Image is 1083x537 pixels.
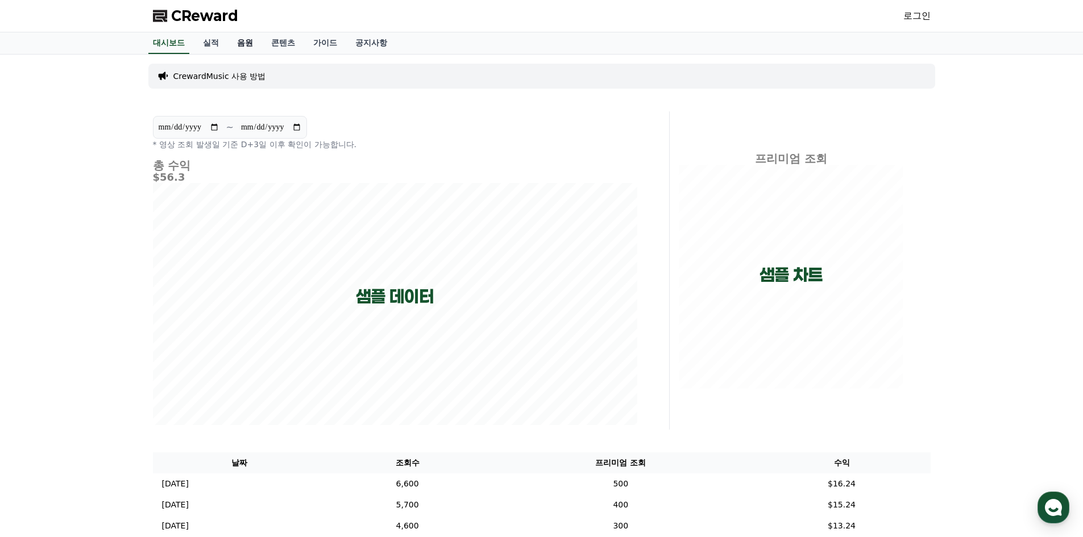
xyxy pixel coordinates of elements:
h4: 프리미엄 조회 [679,152,903,165]
a: 대화 [75,360,147,389]
a: 설정 [147,360,218,389]
td: 300 [488,515,753,536]
a: 공지사항 [346,32,396,54]
a: 콘텐츠 [262,32,304,54]
span: 설정 [176,377,189,386]
td: 5,700 [326,494,488,515]
td: 500 [488,473,753,494]
h4: 총 수익 [153,159,637,172]
p: 샘플 차트 [760,265,823,285]
a: 대시보드 [148,32,189,54]
p: 샘플 데이터 [356,286,434,307]
a: CrewardMusic 사용 방법 [173,70,266,82]
th: 날짜 [153,452,327,473]
a: CReward [153,7,238,25]
p: [DATE] [162,499,189,511]
p: ~ [226,120,234,134]
a: 음원 [228,32,262,54]
th: 프리미엄 조회 [488,452,753,473]
p: [DATE] [162,478,189,490]
span: 대화 [104,378,118,387]
a: 실적 [194,32,228,54]
td: 4,600 [326,515,488,536]
a: 가이드 [304,32,346,54]
h5: $56.3 [153,172,637,183]
td: 6,600 [326,473,488,494]
th: 조회수 [326,452,488,473]
td: $13.24 [753,515,931,536]
span: 홈 [36,377,43,386]
td: $15.24 [753,494,931,515]
p: * 영상 조회 발생일 기준 D+3일 이후 확인이 가능합니다. [153,139,637,150]
a: 홈 [3,360,75,389]
span: CReward [171,7,238,25]
p: [DATE] [162,520,189,532]
th: 수익 [753,452,931,473]
a: 로그인 [903,9,931,23]
td: 400 [488,494,753,515]
td: $16.24 [753,473,931,494]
